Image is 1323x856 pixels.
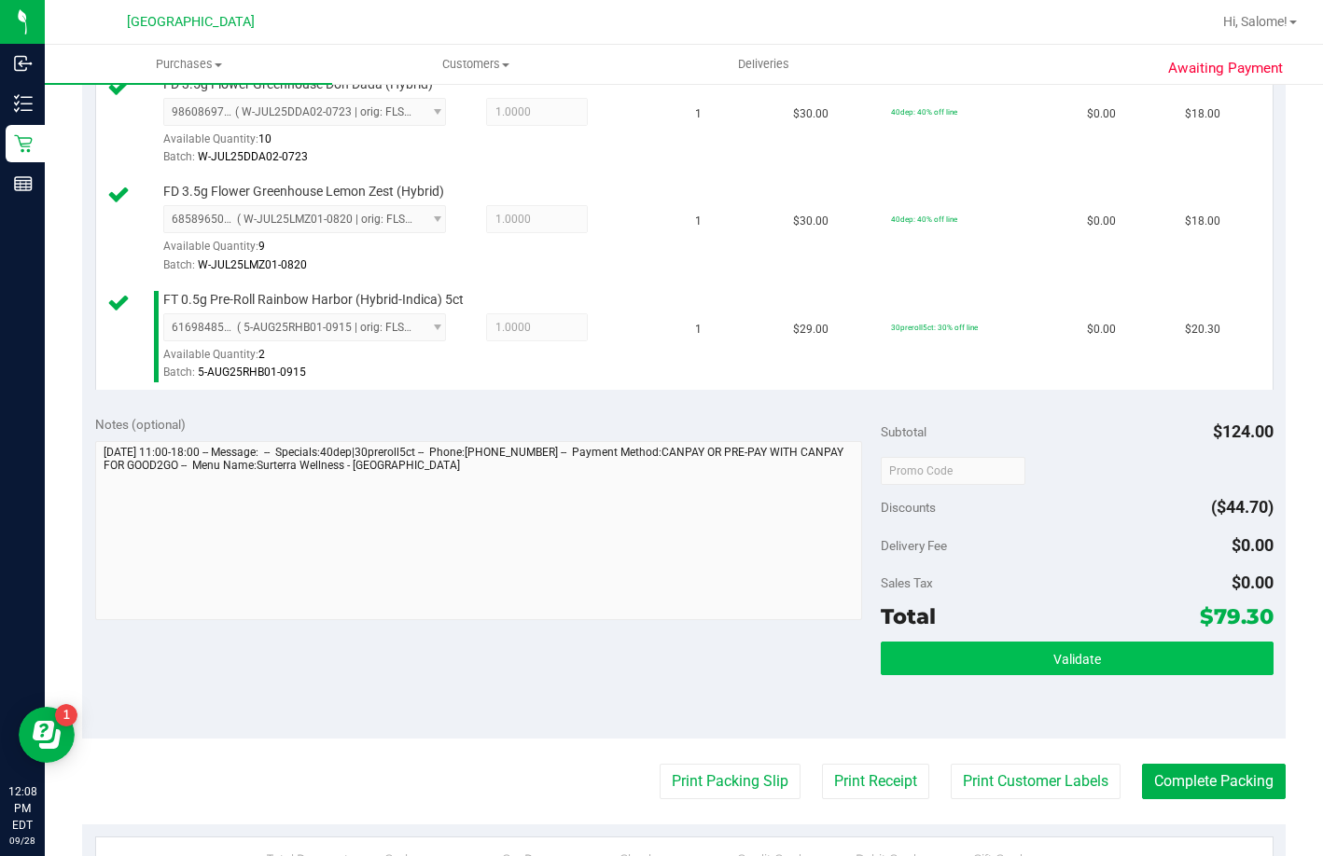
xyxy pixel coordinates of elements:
span: ($44.70) [1211,497,1274,517]
span: FD 3.5g Flower Greenhouse Lemon Zest (Hybrid) [163,183,444,200]
span: Total [881,603,936,629]
button: Print Packing Slip [660,764,801,799]
span: 2 [258,348,265,361]
span: Awaiting Payment [1168,58,1283,79]
inline-svg: Retail [14,134,33,153]
span: Customers [333,56,619,73]
span: [GEOGRAPHIC_DATA] [127,14,255,30]
span: $79.30 [1200,603,1274,629]
span: Purchases [45,56,332,73]
span: 40dep: 40% off line [891,107,957,117]
span: $0.00 [1232,573,1274,592]
span: Subtotal [881,424,926,439]
inline-svg: Inventory [14,94,33,113]
span: $18.00 [1185,213,1220,230]
span: $0.00 [1087,105,1116,123]
button: Print Customer Labels [951,764,1121,799]
span: 1 [695,213,702,230]
span: Batch: [163,150,195,163]
span: $20.30 [1185,321,1220,338]
div: Available Quantity: [163,126,460,162]
span: 10 [258,132,272,145]
span: 1 [695,321,702,338]
span: 30preroll5ct: 30% off line [891,323,978,332]
span: Hi, Salome! [1223,14,1288,29]
span: $29.00 [793,321,829,338]
span: Discounts [881,490,936,524]
a: Deliveries [620,45,908,84]
span: 9 [258,240,265,253]
span: $30.00 [793,213,829,230]
span: FT 0.5g Pre-Roll Rainbow Harbor (Hybrid-Indica) 5ct [163,291,464,309]
span: Batch: [163,366,195,379]
span: $124.00 [1213,421,1274,441]
iframe: Resource center unread badge [55,704,77,726]
div: Available Quantity: [163,341,460,378]
span: $0.00 [1087,321,1116,338]
a: Purchases [45,45,332,84]
span: Deliveries [713,56,815,73]
span: $0.00 [1232,535,1274,555]
span: Validate [1053,652,1101,667]
inline-svg: Inbound [14,54,33,73]
span: $18.00 [1185,105,1220,123]
span: Sales Tax [881,575,933,590]
span: Delivery Fee [881,538,947,553]
input: Promo Code [881,457,1025,485]
span: 1 [695,105,702,123]
span: W-JUL25LMZ01-0820 [198,258,307,271]
span: $30.00 [793,105,829,123]
inline-svg: Reports [14,174,33,193]
span: Batch: [163,258,195,271]
button: Print Receipt [822,764,929,799]
div: Available Quantity: [163,233,460,269]
a: Customers [332,45,620,84]
span: 40dep: 40% off line [891,214,957,224]
p: 09/28 [8,834,36,848]
button: Validate [881,642,1274,675]
span: 5-AUG25RHB01-0915 [198,366,306,379]
iframe: Resource center [19,707,75,763]
span: Notes (optional) [95,417,186,432]
button: Complete Packing [1142,764,1286,799]
span: W-JUL25DDA02-0723 [198,150,308,163]
span: $0.00 [1087,213,1116,230]
p: 12:08 PM EDT [8,783,36,834]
